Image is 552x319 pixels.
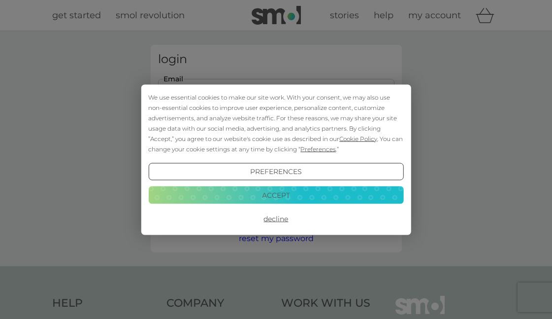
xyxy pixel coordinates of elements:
[141,84,411,235] div: Cookie Consent Prompt
[148,186,403,204] button: Accept
[148,210,403,228] button: Decline
[148,92,403,154] div: We use essential cookies to make our site work. With your consent, we may also use non-essential ...
[300,145,336,152] span: Preferences
[148,163,403,180] button: Preferences
[339,135,377,142] span: Cookie Policy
